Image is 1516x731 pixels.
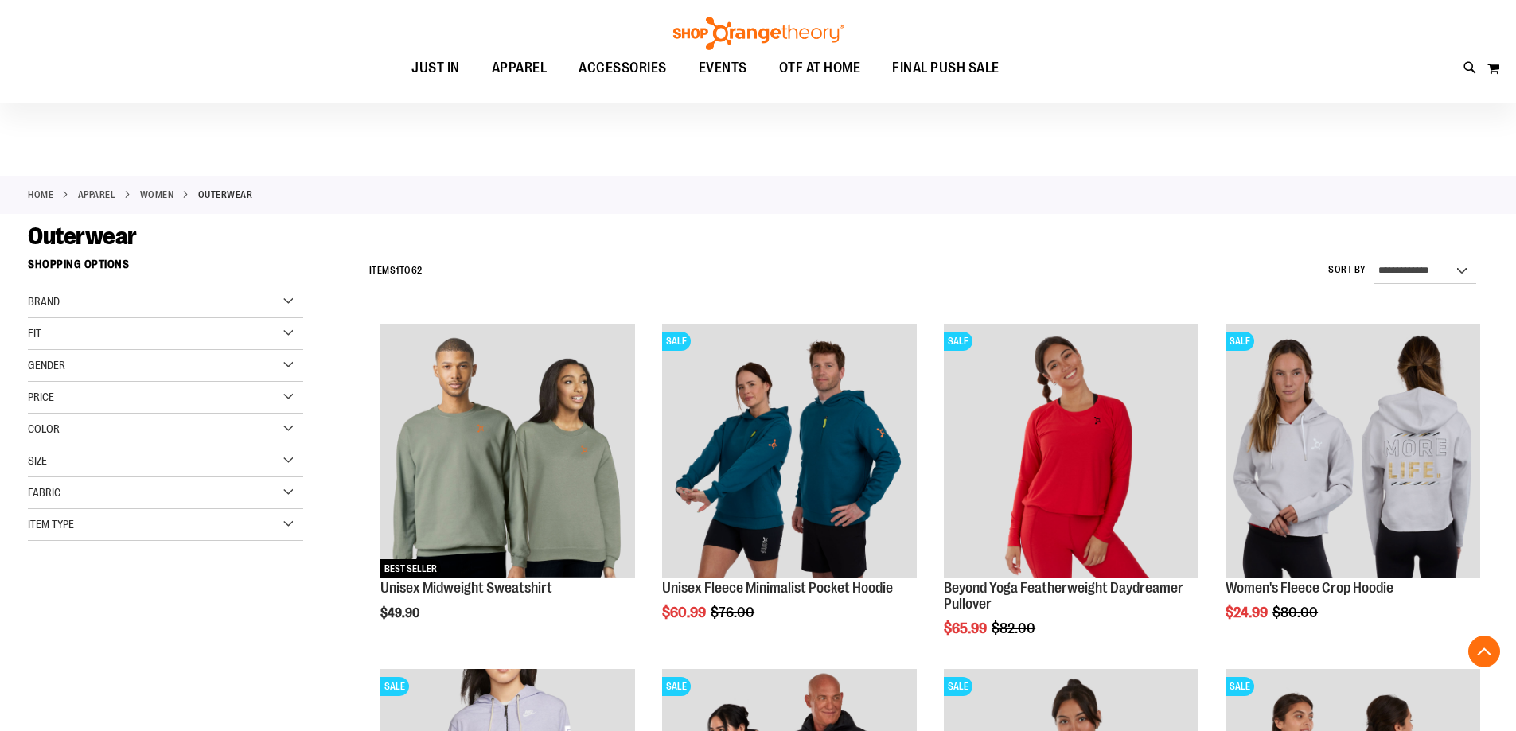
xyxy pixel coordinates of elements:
a: Product image for Womens Fleece Crop HoodieSALE [1226,324,1480,581]
a: Unisex Midweight SweatshirtBEST SELLER [380,324,635,581]
span: Fabric [28,486,60,499]
span: SALE [1226,677,1254,696]
span: APPAREL [492,50,548,86]
span: Item Type [28,518,74,531]
button: Back To Top [1468,636,1500,667]
span: $24.99 [1226,605,1270,620]
span: Brand [28,295,60,308]
span: SALE [1226,332,1254,351]
span: 1 [396,265,399,276]
a: Unisex Fleece Minimalist Pocket HoodieSALE [662,324,917,581]
span: Outerwear [28,223,137,250]
div: product [936,316,1206,676]
span: Size [28,454,47,467]
a: APPAREL [78,188,116,202]
span: JUST IN [411,50,460,86]
strong: Shopping Options [28,251,303,286]
strong: Outerwear [198,188,253,202]
span: Color [28,422,60,435]
a: Unisex Fleece Minimalist Pocket Hoodie [662,580,893,596]
span: $49.90 [380,606,422,620]
span: SALE [944,332,972,351]
span: SALE [662,332,691,351]
div: product [1218,316,1488,661]
img: Shop Orangetheory [671,17,846,50]
span: SALE [944,677,972,696]
span: Fit [28,327,41,340]
span: $82.00 [992,620,1038,636]
img: Unisex Midweight Sweatshirt [380,324,635,578]
a: JUST IN [396,50,476,87]
img: Product image for Beyond Yoga Featherweight Daydreamer Pullover [944,324,1198,578]
div: product [372,316,643,661]
a: OTF AT HOME [763,50,877,87]
span: BEST SELLER [380,559,441,578]
a: FINAL PUSH SALE [876,50,1015,87]
span: $80.00 [1272,605,1320,620]
span: EVENTS [699,50,747,86]
a: Women's Fleece Crop Hoodie [1226,580,1393,596]
a: Home [28,188,53,202]
span: $65.99 [944,620,989,636]
img: Unisex Fleece Minimalist Pocket Hoodie [662,324,917,578]
span: ACCESSORIES [579,50,667,86]
span: SALE [380,677,409,696]
span: Gender [28,359,65,371]
span: SALE [662,677,691,696]
a: WOMEN [140,188,174,202]
span: 62 [411,265,423,276]
a: EVENTS [683,50,763,87]
span: $60.99 [662,605,708,620]
h2: Items to [369,259,423,283]
img: Product image for Womens Fleece Crop Hoodie [1226,324,1480,578]
label: Sort By [1328,263,1366,277]
a: Beyond Yoga Featherweight Daydreamer Pullover [944,580,1183,612]
a: APPAREL [476,50,563,86]
div: product [654,316,925,661]
a: ACCESSORIES [563,50,683,87]
span: Price [28,391,54,403]
a: Unisex Midweight Sweatshirt [380,580,552,596]
span: $76.00 [711,605,757,620]
span: OTF AT HOME [779,50,861,86]
a: Product image for Beyond Yoga Featherweight Daydreamer PulloverSALE [944,324,1198,581]
span: FINAL PUSH SALE [892,50,1000,86]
